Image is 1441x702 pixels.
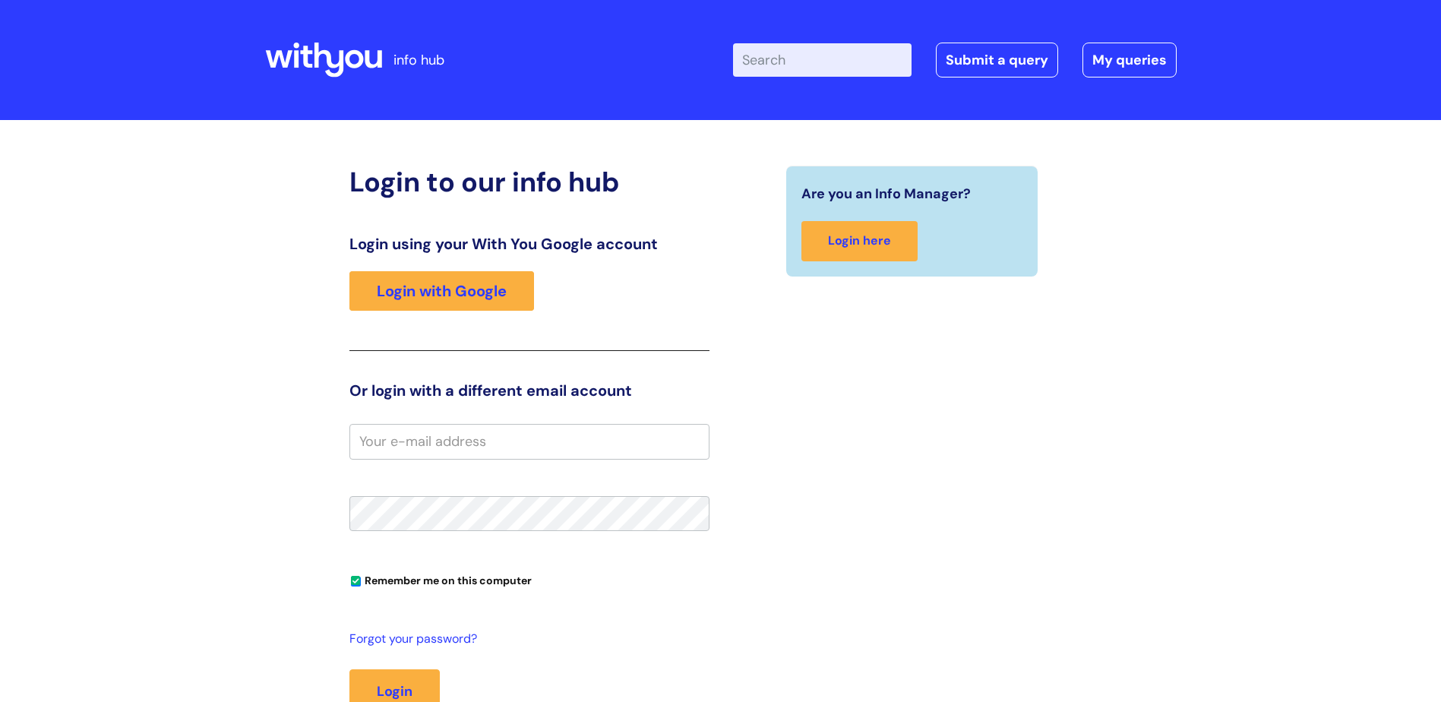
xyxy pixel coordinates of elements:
a: Login with Google [349,271,534,311]
label: Remember me on this computer [349,571,532,587]
span: Are you an Info Manager? [801,182,971,206]
a: My queries [1082,43,1177,77]
h3: Or login with a different email account [349,381,709,400]
input: Search [733,43,912,77]
h3: Login using your With You Google account [349,235,709,253]
p: info hub [393,48,444,72]
h2: Login to our info hub [349,166,709,198]
input: Remember me on this computer [351,577,361,587]
div: You can uncheck this option if you're logging in from a shared device [349,568,709,592]
a: Forgot your password? [349,628,702,650]
a: Submit a query [936,43,1058,77]
input: Your e-mail address [349,424,709,459]
a: Login here [801,221,918,261]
